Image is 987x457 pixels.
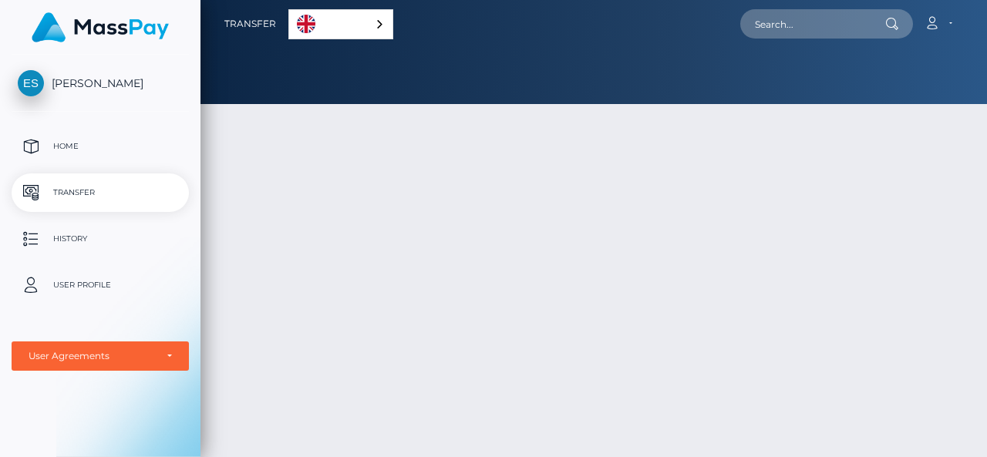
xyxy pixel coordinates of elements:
a: English [289,10,392,39]
a: History [12,220,189,258]
input: Search... [740,9,885,39]
a: Home [12,127,189,166]
div: User Agreements [29,350,155,362]
a: Transfer [224,8,276,40]
p: Transfer [18,181,183,204]
div: Language [288,9,393,39]
button: User Agreements [12,341,189,371]
p: Home [18,135,183,158]
p: User Profile [18,274,183,297]
a: User Profile [12,266,189,304]
aside: Language selected: English [288,9,393,39]
img: MassPay [32,12,169,42]
span: [PERSON_NAME] [12,76,189,90]
p: History [18,227,183,250]
a: Transfer [12,173,189,212]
